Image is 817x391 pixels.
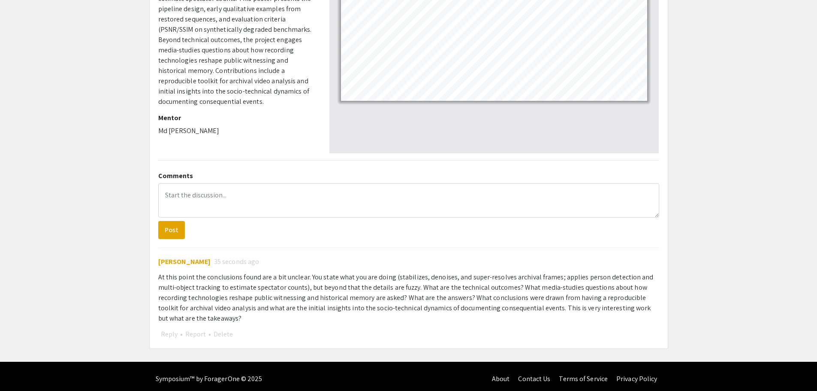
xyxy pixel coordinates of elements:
iframe: Chat [6,352,36,385]
div: • • [158,329,659,340]
a: Contact Us [518,374,550,383]
p: Md [PERSON_NAME] [158,126,317,136]
button: Delete [211,329,235,340]
div: At this point the conclusions found are a bit unclear. You state what you are doing (stabilizes, ... [158,272,659,324]
button: Post [158,221,185,239]
span: [PERSON_NAME] [158,257,211,266]
a: Terms of Service [559,374,608,383]
a: About [492,374,510,383]
span: 35 seconds ago [214,257,259,267]
h2: Mentor [158,114,317,122]
a: Privacy Policy [616,374,657,383]
button: Reply [158,329,180,340]
button: Report [183,329,208,340]
h2: Comments [158,172,659,180]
